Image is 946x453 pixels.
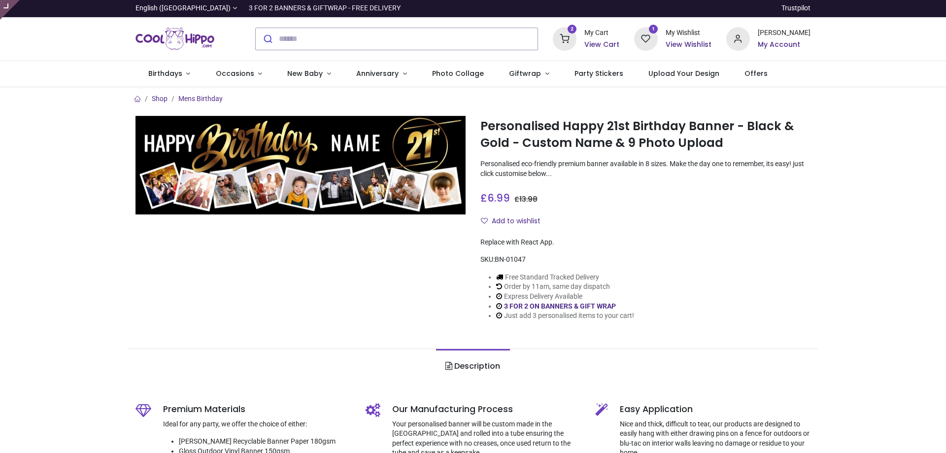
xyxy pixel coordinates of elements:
span: 13.98 [519,194,538,204]
a: 3 FOR 2 ON BANNERS & GIFT WRAP [504,302,616,310]
span: Occasions [216,69,254,78]
li: [PERSON_NAME] Recyclable Banner Paper 180gsm [179,437,351,447]
h5: Premium Materials [163,403,351,416]
span: Offers [744,69,768,78]
p: Personalised eco-friendly premium banner available in 8 sizes. Make the day one to remember, its ... [480,159,811,178]
span: 6.99 [487,191,510,205]
span: Giftwrap [509,69,541,78]
div: My Wishlist [666,28,711,38]
li: Order by 11am, same day dispatch [496,282,634,292]
h5: Easy Application [620,403,811,416]
span: BN-01047 [495,255,526,263]
img: Cool Hippo [135,25,214,53]
i: Add to wishlist [481,217,488,224]
a: New Baby [275,61,344,87]
a: Trustpilot [781,3,811,13]
div: 3 FOR 2 BANNERS & GIFTWRAP - FREE DELIVERY [249,3,401,13]
h1: Personalised Happy 21st Birthday Banner - Black & Gold - Custom Name & 9 Photo Upload [480,118,811,152]
div: My Cart [584,28,619,38]
h5: Our Manufacturing Process [392,403,581,416]
a: 2 [553,34,576,42]
div: SKU: [480,255,811,265]
div: [PERSON_NAME] [758,28,811,38]
a: 1 [634,34,658,42]
button: Submit [256,28,279,50]
li: Free Standard Tracked Delivery [496,273,634,282]
img: Personalised Happy 21st Birthday Banner - Black & Gold - Custom Name & 9 Photo Upload [135,116,466,215]
a: Occasions [203,61,275,87]
span: £ [480,191,510,205]
li: Just add 3 personalised items to your cart! [496,311,634,321]
a: English ([GEOGRAPHIC_DATA]) [135,3,237,13]
li: Express Delivery Available [496,292,634,302]
button: Add to wishlistAdd to wishlist [480,213,549,230]
a: Logo of Cool Hippo [135,25,214,53]
span: Birthdays [148,69,182,78]
span: Party Stickers [574,69,623,78]
a: Mens Birthday [178,95,223,103]
div: Replace with React App. [480,238,811,247]
a: Description [436,349,509,383]
span: Photo Collage [432,69,484,78]
a: Giftwrap [496,61,562,87]
sup: 1 [649,25,658,34]
sup: 2 [568,25,577,34]
a: View Wishlist [666,40,711,50]
span: New Baby [287,69,323,78]
a: View Cart [584,40,619,50]
a: Anniversary [343,61,419,87]
p: Ideal for any party, we offer the choice of either: [163,419,351,429]
a: Shop [152,95,168,103]
span: Upload Your Design [648,69,719,78]
a: My Account [758,40,811,50]
span: Anniversary [356,69,399,78]
a: Birthdays [135,61,203,87]
span: £ [514,194,538,204]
